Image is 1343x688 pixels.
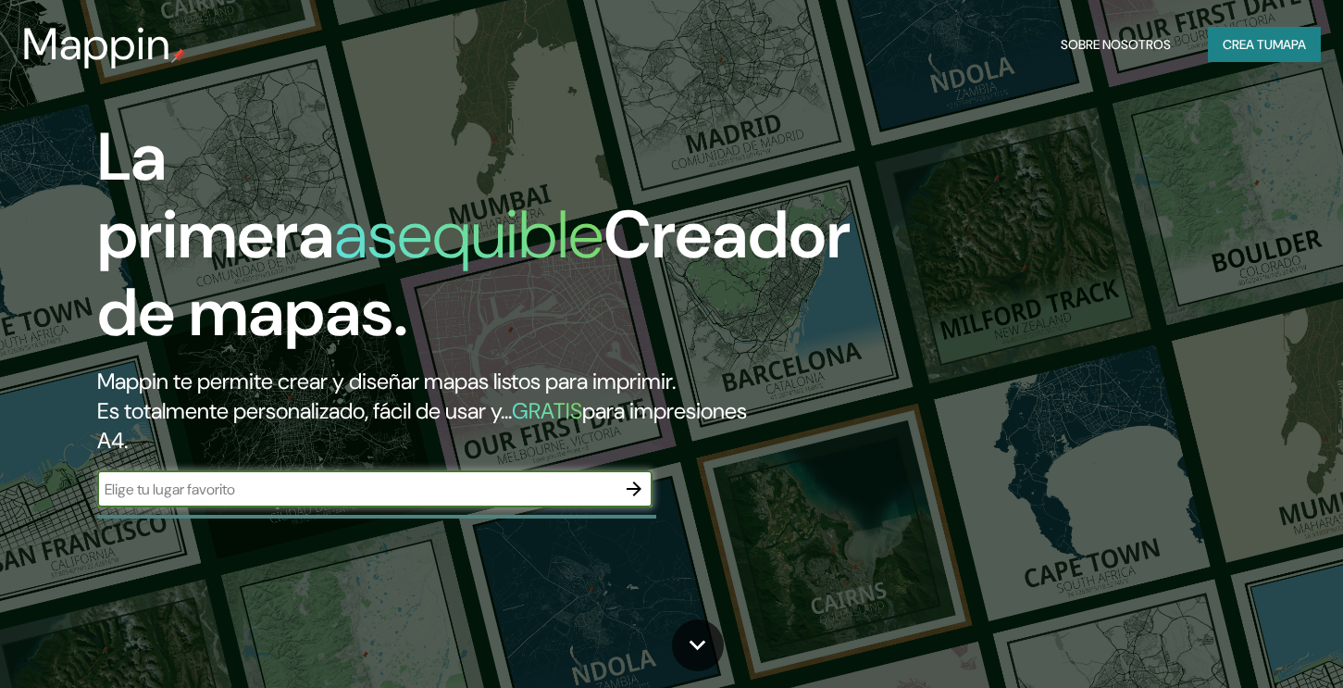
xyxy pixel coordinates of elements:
[22,15,171,73] font: Mappin
[512,396,582,425] font: GRATIS
[1061,36,1171,53] font: Sobre nosotros
[1223,36,1273,53] font: Crea tu
[97,114,334,278] font: La primera
[334,192,603,278] font: asequible
[1208,27,1321,62] button: Crea tumapa
[97,396,512,425] font: Es totalmente personalizado, fácil de usar y...
[171,48,186,63] img: pin de mapeo
[97,192,851,356] font: Creador de mapas.
[97,367,676,395] font: Mappin te permite crear y diseñar mapas listos para imprimir.
[97,396,747,455] font: para impresiones A4.
[1053,27,1178,62] button: Sobre nosotros
[1273,36,1306,53] font: mapa
[97,479,616,500] input: Elige tu lugar favorito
